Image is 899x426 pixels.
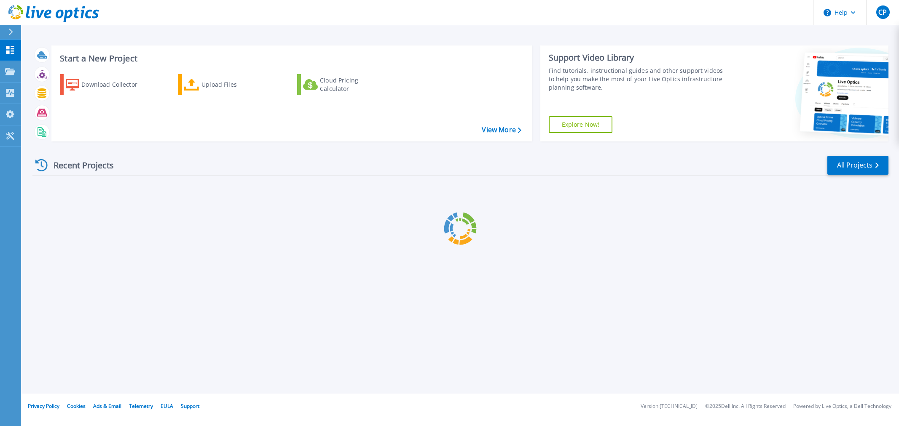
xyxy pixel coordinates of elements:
[827,156,888,175] a: All Projects
[482,126,521,134] a: View More
[67,402,86,410] a: Cookies
[178,74,272,95] a: Upload Files
[641,404,698,409] li: Version: [TECHNICAL_ID]
[878,9,887,16] span: CP
[297,74,391,95] a: Cloud Pricing Calculator
[793,404,891,409] li: Powered by Live Optics, a Dell Technology
[549,116,613,133] a: Explore Now!
[201,76,269,93] div: Upload Files
[81,76,149,93] div: Download Collector
[320,76,387,93] div: Cloud Pricing Calculator
[129,402,153,410] a: Telemetry
[549,52,727,63] div: Support Video Library
[32,155,125,176] div: Recent Projects
[549,67,727,92] div: Find tutorials, instructional guides and other support videos to help you make the most of your L...
[161,402,173,410] a: EULA
[28,402,59,410] a: Privacy Policy
[93,402,121,410] a: Ads & Email
[705,404,786,409] li: © 2025 Dell Inc. All Rights Reserved
[60,54,521,63] h3: Start a New Project
[181,402,199,410] a: Support
[60,74,154,95] a: Download Collector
